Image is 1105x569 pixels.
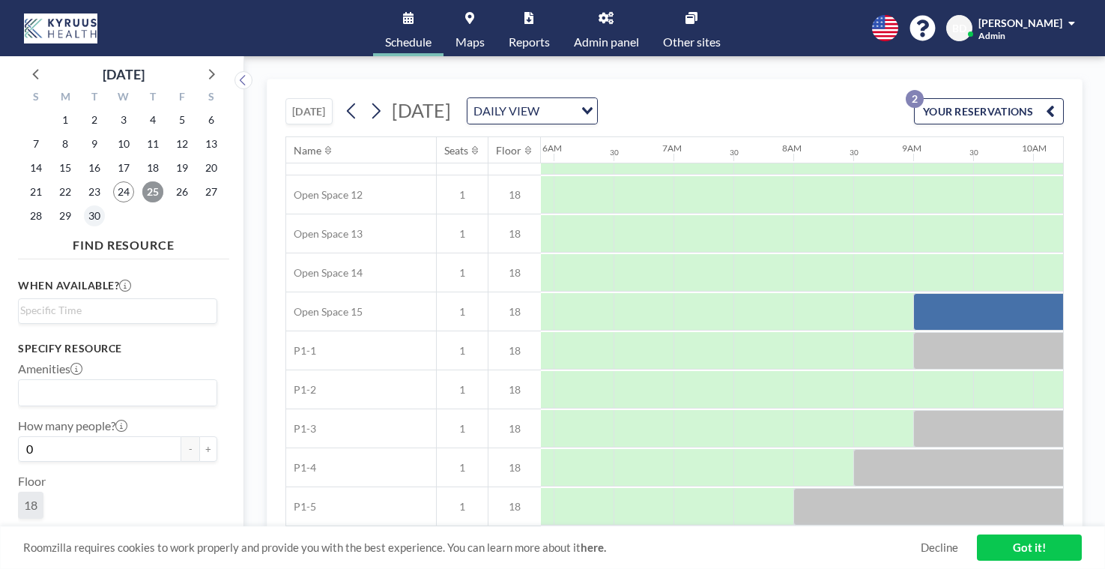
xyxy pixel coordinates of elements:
[84,109,105,130] span: Tuesday, September 2, 2025
[581,541,606,554] a: here.
[294,144,321,157] div: Name
[286,461,316,475] span: P1-4
[55,157,76,178] span: Monday, September 15, 2025
[782,142,802,154] div: 8AM
[172,109,193,130] span: Friday, September 5, 2025
[51,88,80,108] div: M
[392,99,451,121] span: [DATE]
[285,98,333,124] button: [DATE]
[978,30,1005,41] span: Admin
[103,64,145,85] div: [DATE]
[25,157,46,178] span: Sunday, September 14, 2025
[24,13,97,43] img: organization-logo
[142,157,163,178] span: Thursday, September 18, 2025
[286,188,363,202] span: Open Space 12
[84,205,105,226] span: Tuesday, September 30, 2025
[55,109,76,130] span: Monday, September 1, 2025
[977,535,1082,561] a: Got it!
[18,232,229,253] h4: FIND RESOURCE
[286,227,363,241] span: Open Space 13
[286,383,316,397] span: P1-2
[437,188,488,202] span: 1
[437,227,488,241] span: 1
[19,299,217,322] div: Search for option
[113,109,134,130] span: Wednesday, September 3, 2025
[84,157,105,178] span: Tuesday, September 16, 2025
[978,16,1062,29] span: [PERSON_NAME]
[437,344,488,358] span: 1
[201,181,222,202] span: Saturday, September 27, 2025
[544,101,572,121] input: Search for option
[663,36,721,48] span: Other sites
[201,133,222,154] span: Saturday, September 13, 2025
[470,101,542,121] span: DAILY VIEW
[455,36,485,48] span: Maps
[20,383,208,403] input: Search for option
[142,181,163,202] span: Thursday, September 25, 2025
[18,474,46,489] label: Floor
[610,148,619,157] div: 30
[496,144,521,157] div: Floor
[109,88,139,108] div: W
[437,383,488,397] span: 1
[542,142,562,154] div: 6AM
[509,36,550,48] span: Reports
[488,305,541,319] span: 18
[730,148,739,157] div: 30
[181,436,199,462] button: -
[906,90,924,108] p: 2
[488,266,541,280] span: 18
[84,181,105,202] span: Tuesday, September 23, 2025
[18,361,82,376] label: Amenities
[55,181,76,202] span: Monday, September 22, 2025
[84,133,105,154] span: Tuesday, September 9, 2025
[55,205,76,226] span: Monday, September 29, 2025
[201,157,222,178] span: Saturday, September 20, 2025
[19,380,217,406] div: Search for option
[488,344,541,358] span: 18
[25,181,46,202] span: Sunday, September 21, 2025
[437,422,488,436] span: 1
[286,305,363,319] span: Open Space 15
[20,302,208,319] input: Search for option
[80,88,109,108] div: T
[467,98,597,124] div: Search for option
[142,109,163,130] span: Thursday, September 4, 2025
[902,142,921,154] div: 9AM
[385,36,432,48] span: Schedule
[437,266,488,280] span: 1
[18,418,127,433] label: How many people?
[25,205,46,226] span: Sunday, September 28, 2025
[24,498,37,513] span: 18
[196,88,225,108] div: S
[914,98,1064,124] button: YOUR RESERVATIONS2
[172,157,193,178] span: Friday, September 19, 2025
[488,383,541,397] span: 18
[286,266,363,280] span: Open Space 14
[488,227,541,241] span: 18
[1022,142,1047,154] div: 10AM
[437,461,488,475] span: 1
[55,133,76,154] span: Monday, September 8, 2025
[25,133,46,154] span: Sunday, September 7, 2025
[113,133,134,154] span: Wednesday, September 10, 2025
[113,157,134,178] span: Wednesday, September 17, 2025
[167,88,196,108] div: F
[286,500,316,514] span: P1-5
[286,344,316,358] span: P1-1
[488,422,541,436] span: 18
[969,148,978,157] div: 30
[437,500,488,514] span: 1
[199,436,217,462] button: +
[921,541,958,555] a: Decline
[662,142,682,154] div: 7AM
[138,88,167,108] div: T
[488,461,541,475] span: 18
[952,22,966,35] span: BD
[488,500,541,514] span: 18
[437,305,488,319] span: 1
[201,109,222,130] span: Saturday, September 6, 2025
[488,188,541,202] span: 18
[286,422,316,436] span: P1-3
[142,133,163,154] span: Thursday, September 11, 2025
